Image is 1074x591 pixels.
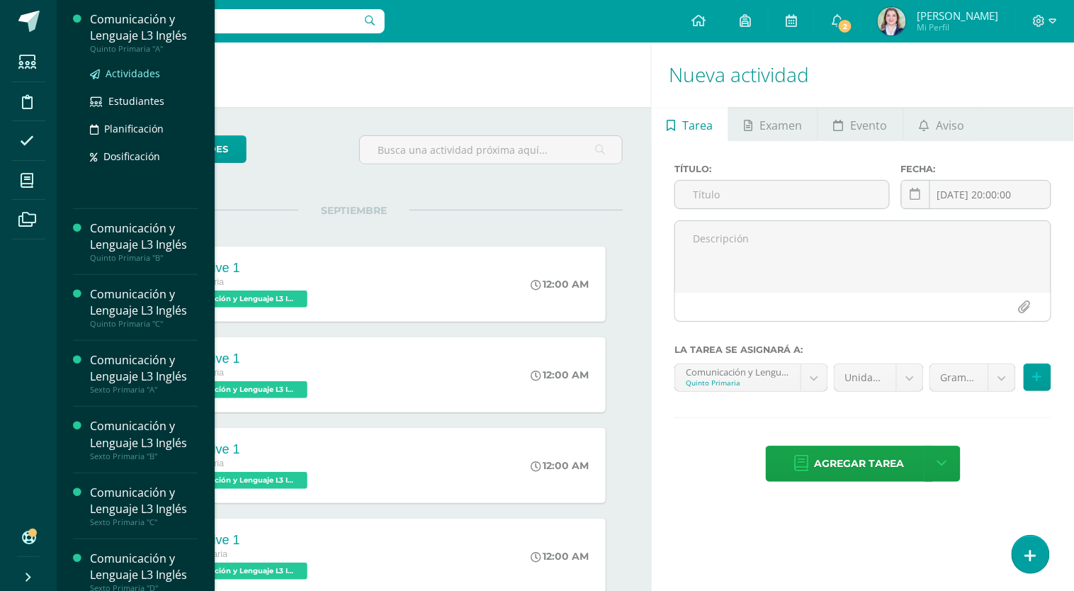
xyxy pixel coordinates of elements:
span: Unidad 4 [845,364,886,391]
label: La tarea se asignará a: [674,344,1051,355]
div: Quinto Primaria "B" [90,253,198,263]
div: 12:00 AM [531,278,589,291]
a: Comunicación y Lenguaje L3 InglésSexto Primaria "B" [90,418,198,461]
span: [PERSON_NAME] [917,9,998,23]
div: Sexto Primaria "C" [90,517,198,527]
a: Comunicación y Lenguaje L3 InglésSexto Primaria "A" [90,352,198,395]
div: Summative 1 [166,351,311,366]
a: Dosificación [90,148,198,164]
span: Grammar (10.0%) [941,364,978,391]
input: Busca un usuario... [66,9,385,33]
span: Planificación [104,122,164,135]
a: Aviso [904,107,980,141]
span: Dosificación [103,150,160,163]
div: Sexto Primaria "B" [90,451,198,461]
a: Planificación [90,120,198,137]
span: Evento [851,108,888,142]
div: Summative 1 [166,261,311,276]
a: Comunicación y Lenguaje L3 InglésQuinto Primaria "C" [90,286,198,329]
span: Estudiantes [108,94,164,108]
div: Comunicación y Lenguaje L3 Inglés [90,220,198,253]
a: Grammar (10.0%) [930,364,1015,391]
a: Comunicación y Lenguaje L3 InglésQuinto Primaria "B" [90,220,198,263]
img: 08088c3899e504a44bc1e116c0e85173.png [878,7,906,35]
a: Tarea [652,107,728,141]
div: 12:00 AM [531,459,589,472]
a: Comunicación y Lenguaje L3 Inglés 'A'Quinto Primaria [675,364,827,391]
span: SEPTIEMBRE [298,204,409,217]
div: Comunicación y Lenguaje L3 Inglés [90,286,198,319]
div: Comunicación y Lenguaje L3 Inglés [90,485,198,517]
span: 2 [837,18,853,34]
span: Comunicación y Lenguaje L3 Inglés 'C' [166,472,307,489]
span: Tarea [683,108,713,142]
div: Quinto Primaria "C" [90,319,198,329]
label: Título: [674,164,890,174]
label: Fecha: [901,164,1051,174]
a: Examen [729,107,818,141]
div: Quinto Primaria "A" [90,44,198,54]
div: Quinto Primaria [686,378,790,388]
a: Comunicación y Lenguaje L3 InglésQuinto Primaria "A" [90,11,198,54]
input: Busca una actividad próxima aquí... [360,136,622,164]
h1: Actividades [74,43,634,107]
div: Summative 1 [166,533,311,548]
span: Agregar tarea [815,446,905,481]
input: Fecha de entrega [902,181,1051,208]
div: Summative 1 [166,442,311,457]
div: 12:00 AM [531,550,589,563]
div: 12:00 AM [531,368,589,381]
a: Comunicación y Lenguaje L3 InglésSexto Primaria "C" [90,485,198,527]
a: Unidad 4 [835,364,923,391]
span: Aviso [936,108,964,142]
span: Mi Perfil [917,21,998,33]
h1: Nueva actividad [669,43,1057,107]
div: Comunicación y Lenguaje L3 Inglés 'A' [686,364,790,378]
a: Actividades [90,65,198,81]
div: Comunicación y Lenguaje L3 Inglés [90,11,198,44]
span: Actividades [106,67,160,80]
span: Examen [760,108,803,142]
input: Título [675,181,889,208]
div: Sexto Primaria "A" [90,385,198,395]
a: Estudiantes [90,93,198,109]
a: Evento [818,107,903,141]
span: Comunicación y Lenguaje L3 Inglés 'B' [166,291,307,308]
span: Comunicación y Lenguaje L3 Inglés 'A' [166,381,307,398]
div: Comunicación y Lenguaje L3 Inglés [90,418,198,451]
span: Comunicación y Lenguaje L3 Inglés 'A' [166,563,307,580]
div: Comunicación y Lenguaje L3 Inglés [90,352,198,385]
div: Comunicación y Lenguaje L3 Inglés [90,551,198,583]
